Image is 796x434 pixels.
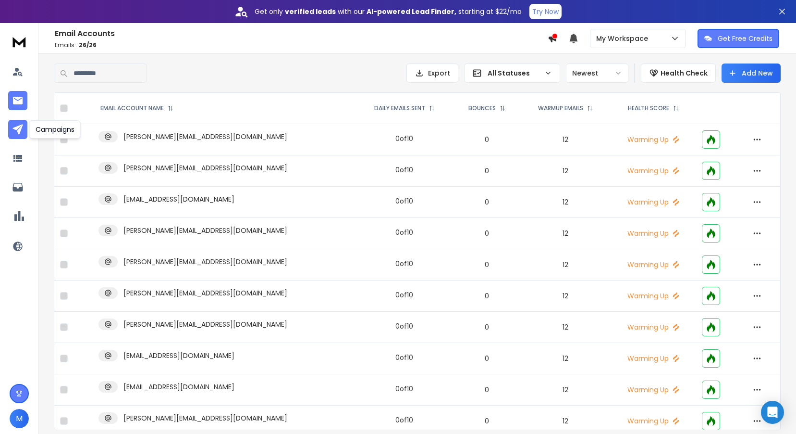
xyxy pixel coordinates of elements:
td: 12 [520,312,611,343]
p: [PERSON_NAME][EMAIL_ADDRESS][DOMAIN_NAME] [123,163,287,173]
p: [PERSON_NAME][EMAIL_ADDRESS][DOMAIN_NAME] [123,226,287,235]
div: EMAIL ACCOUNT NAME [100,104,173,112]
p: HEALTH SCORE [628,104,669,112]
p: [PERSON_NAME][EMAIL_ADDRESS][DOMAIN_NAME] [123,319,287,329]
p: [PERSON_NAME][EMAIL_ADDRESS][DOMAIN_NAME] [123,132,287,141]
p: Warming Up [616,197,690,207]
strong: verified leads [285,7,336,16]
p: Warming Up [616,135,690,144]
button: M [10,409,29,428]
td: 12 [520,124,611,155]
p: Warming Up [616,385,690,395]
div: 0 of 10 [395,415,413,425]
button: Export [406,64,458,83]
p: My Workspace [596,34,652,43]
div: 0 of 10 [395,384,413,394]
div: 0 of 10 [395,165,413,175]
div: 0 of 10 [395,228,413,237]
td: 12 [520,187,611,218]
p: Try Now [532,7,559,16]
button: Health Check [641,64,716,83]
button: Add New [722,64,781,83]
p: Warming Up [616,354,690,363]
p: [EMAIL_ADDRESS][DOMAIN_NAME] [123,194,234,204]
div: 0 of 10 [395,259,413,268]
p: [PERSON_NAME][EMAIL_ADDRESS][DOMAIN_NAME] [123,413,287,423]
p: Get Free Credits [718,34,772,43]
p: [PERSON_NAME][EMAIL_ADDRESS][DOMAIN_NAME] [123,288,287,298]
p: Warming Up [616,291,690,301]
p: Health Check [661,68,708,78]
td: 12 [520,374,611,406]
p: Warming Up [616,260,690,269]
p: [EMAIL_ADDRESS][DOMAIN_NAME] [123,351,234,360]
p: 0 [459,385,514,395]
span: 26 / 26 [79,41,97,49]
p: Warming Up [616,322,690,332]
p: 0 [459,197,514,207]
p: Get only with our starting at $22/mo [255,7,522,16]
div: Open Intercom Messenger [761,401,784,424]
button: Try Now [529,4,562,19]
p: DAILY EMAILS SENT [374,104,425,112]
td: 12 [520,218,611,249]
button: Get Free Credits [698,29,779,48]
p: All Statuses [488,68,540,78]
p: [EMAIL_ADDRESS][DOMAIN_NAME] [123,382,234,392]
p: WARMUP EMAILS [538,104,583,112]
p: 0 [459,229,514,238]
button: Newest [566,64,628,83]
div: 0 of 10 [395,196,413,206]
td: 12 [520,343,611,374]
p: BOUNCES [468,104,496,112]
td: 12 [520,281,611,312]
div: 0 of 10 [395,290,413,300]
p: Emails : [55,41,548,49]
strong: AI-powered Lead Finder, [367,7,456,16]
div: 0 of 10 [395,134,413,143]
p: 0 [459,291,514,301]
div: 0 of 10 [395,321,413,331]
td: 12 [520,155,611,187]
p: 0 [459,354,514,363]
p: 0 [459,166,514,176]
p: 0 [459,416,514,426]
p: 0 [459,322,514,332]
p: Warming Up [616,229,690,238]
p: Warming Up [616,166,690,176]
td: 12 [520,249,611,281]
img: logo [10,33,29,51]
p: Warming Up [616,416,690,426]
h1: Email Accounts [55,28,548,39]
p: 0 [459,260,514,269]
p: 0 [459,135,514,144]
p: [PERSON_NAME][EMAIL_ADDRESS][DOMAIN_NAME] [123,257,287,267]
div: 0 of 10 [395,353,413,362]
div: Campaigns [29,120,81,139]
